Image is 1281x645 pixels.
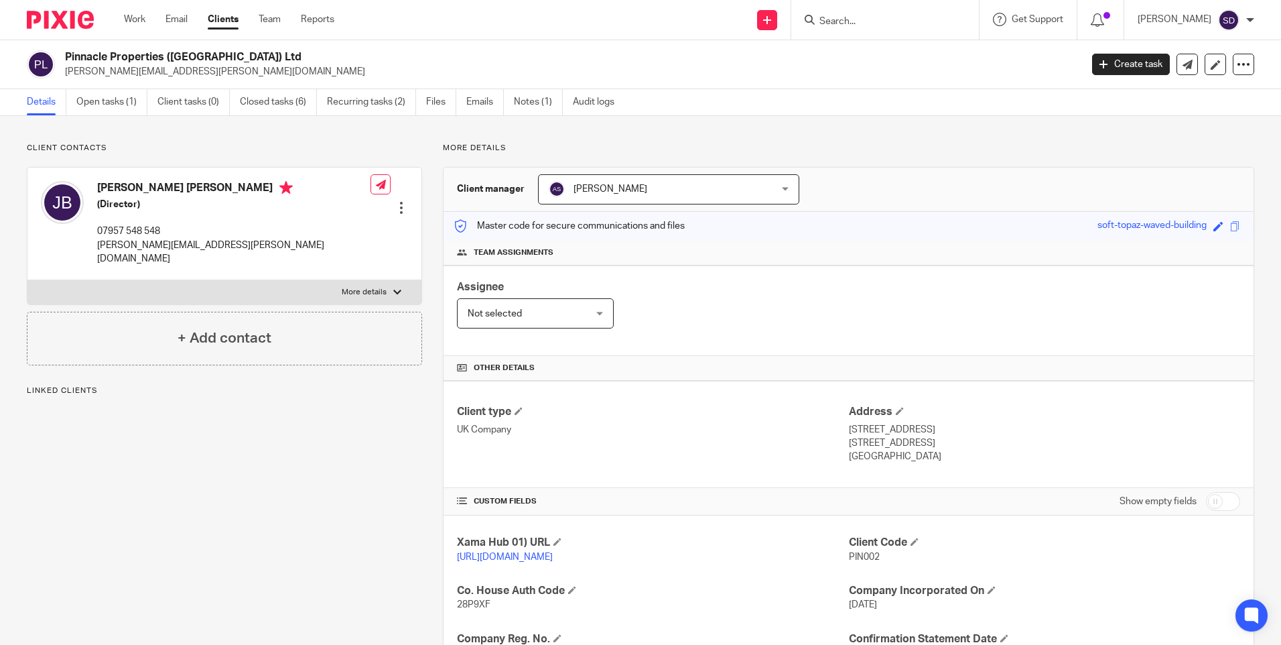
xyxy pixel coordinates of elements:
[157,89,230,115] a: Client tasks (0)
[27,89,66,115] a: Details
[474,247,553,258] span: Team assignments
[849,584,1240,598] h4: Company Incorporated On
[549,181,565,197] img: svg%3E
[1120,495,1197,508] label: Show empty fields
[41,181,84,224] img: svg%3E
[1092,54,1170,75] a: Create task
[65,50,870,64] h2: Pinnacle Properties ([GEOGRAPHIC_DATA]) Ltd
[849,536,1240,550] h4: Client Code
[97,225,370,238] p: 07957 548 548
[457,282,504,292] span: Assignee
[27,50,55,78] img: svg%3E
[342,287,387,298] p: More details
[1012,15,1063,24] span: Get Support
[818,16,939,28] input: Search
[97,198,370,211] h5: (Director)
[1138,13,1211,26] p: [PERSON_NAME]
[426,89,456,115] a: Files
[1097,219,1207,234] div: soft-topaz-waved-building
[474,363,535,373] span: Other details
[443,143,1254,154] p: More details
[457,584,848,598] h4: Co. House Auth Code
[849,450,1240,463] p: [GEOGRAPHIC_DATA]
[466,89,504,115] a: Emails
[301,13,334,26] a: Reports
[849,552,880,562] span: PIN002
[259,13,281,26] a: Team
[457,552,553,562] a: [URL][DOMAIN_NAME]
[468,309,522,318] span: Not selected
[279,181,293,194] i: Primary
[178,328,271,349] h4: + Add contact
[457,182,525,196] h3: Client manager
[27,11,94,29] img: Pixie
[849,405,1240,419] h4: Address
[65,65,1072,78] p: [PERSON_NAME][EMAIL_ADDRESS][PERSON_NAME][DOMAIN_NAME]
[514,89,563,115] a: Notes (1)
[76,89,147,115] a: Open tasks (1)
[27,143,422,154] p: Client contacts
[454,219,685,233] p: Master code for secure communications and files
[1218,9,1239,31] img: svg%3E
[849,600,877,609] span: [DATE]
[457,600,490,609] span: 28P9XF
[124,13,145,26] a: Work
[97,239,370,266] p: [PERSON_NAME][EMAIL_ADDRESS][PERSON_NAME][DOMAIN_NAME]
[457,496,848,507] h4: CUSTOM FIELDS
[457,423,848,436] p: UK Company
[165,13,188,26] a: Email
[208,13,239,26] a: Clients
[573,89,624,115] a: Audit logs
[97,181,370,198] h4: [PERSON_NAME] [PERSON_NAME]
[240,89,317,115] a: Closed tasks (6)
[457,405,848,419] h4: Client type
[849,436,1240,450] p: [STREET_ADDRESS]
[849,423,1240,436] p: [STREET_ADDRESS]
[457,536,848,550] h4: Xama Hub 01) URL
[574,184,647,194] span: [PERSON_NAME]
[27,386,422,396] p: Linked clients
[327,89,416,115] a: Recurring tasks (2)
